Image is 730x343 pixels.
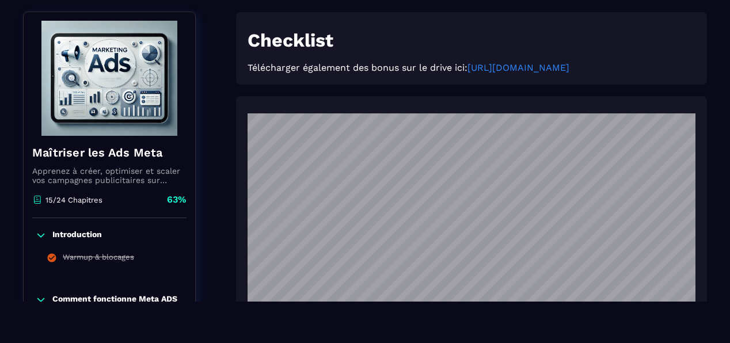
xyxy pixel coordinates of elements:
[32,144,187,161] h4: Maîtriser les Ads Meta
[467,62,569,73] a: [URL][DOMAIN_NAME]
[248,29,333,51] strong: Checklist
[63,253,134,265] div: Warmup & blocages
[52,294,177,306] p: Comment fonctionne Meta ADS
[167,193,187,206] p: 63%
[52,230,102,241] p: Introduction
[248,62,695,73] p: Télécharger également des bonus sur le drive ici:
[32,21,187,136] img: banner
[32,166,187,185] p: Apprenez à créer, optimiser et scaler vos campagnes publicitaires sur Facebook et Instagram.
[45,196,102,204] p: 15/24 Chapitres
